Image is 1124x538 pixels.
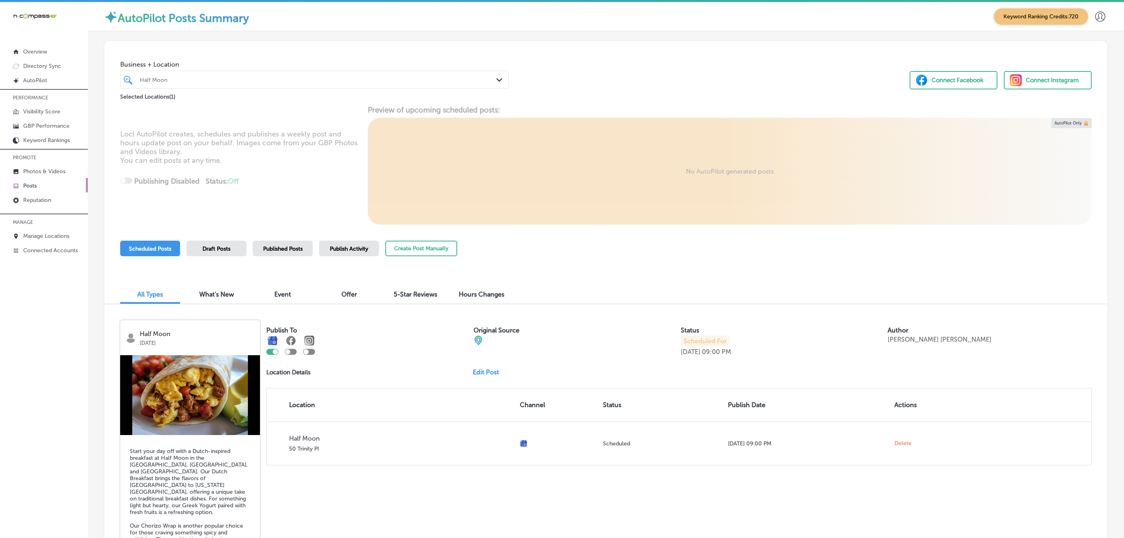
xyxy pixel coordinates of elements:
span: Business + Location [120,61,509,68]
button: Connect Instagram [1004,71,1092,89]
span: Hours Changes [459,291,504,298]
p: Directory Sync [23,63,61,69]
label: Author [888,326,908,334]
p: [DATE] 09:00 PM [728,440,888,447]
img: logo [126,333,136,343]
p: Half Moon [140,330,254,338]
span: Scheduled Posts [129,245,171,252]
p: Connected Accounts [23,247,78,254]
img: cba84b02adce74ede1fb4a8549a95eca.png [474,336,483,345]
span: 5-Star Reviews [394,291,437,298]
p: Location Details [266,369,311,376]
button: Create Post Manually [385,241,457,256]
p: Visibility Score [23,108,60,115]
p: [DATE] [140,338,254,346]
p: [DATE] [681,348,700,356]
p: [PERSON_NAME] [PERSON_NAME] [888,336,991,343]
div: Connect Instagram [1026,74,1079,86]
span: What's New [199,291,234,298]
p: Photos & Videos [23,168,65,175]
p: Selected Locations ( 1 ) [120,90,175,100]
th: Status [600,388,725,421]
p: Keyword Rankings [23,137,70,144]
span: Published Posts [263,245,303,252]
span: All Types [137,291,163,298]
img: 91071726-3e59-435e-93e1-39c54225d618001HalfMoonRestaurant-11-5.png [120,355,260,435]
span: Delete [894,440,912,447]
span: Publish Activity [330,245,368,252]
p: Posts [23,182,37,189]
div: Half Moon [140,76,497,83]
th: Publish Date [725,388,891,421]
label: Status [681,326,699,334]
img: autopilot-icon [104,10,118,24]
p: AutoPilot [23,77,47,84]
p: Reputation [23,197,51,204]
p: Scheduled [603,440,722,447]
div: Connect Facebook [932,74,983,86]
p: 50 Trinity PI [289,445,513,452]
th: Actions [891,388,958,421]
p: GBP Performance [23,123,69,129]
p: Manage Locations [23,233,69,239]
p: Scheduled For [681,336,730,346]
img: 660ab0bf-5cc7-4cb8-ba1c-48b5ae0f18e60NCTV_CLogo_TV_Black_-500x88.png [13,12,57,20]
button: Connect Facebook [910,71,997,89]
p: Half Moon [289,435,513,442]
p: 09:00 PM [702,348,731,356]
span: Event [274,291,291,298]
span: Offer [341,291,357,298]
th: Channel [517,388,600,421]
a: Edit Post [473,368,506,376]
label: AutoPilot Posts Summary [118,12,249,25]
th: Location [267,388,517,421]
span: Draft Posts [202,245,230,252]
label: Original Source [474,326,519,334]
span: Keyword Ranking Credits: 720 [994,8,1088,25]
p: Overview [23,48,47,55]
label: Publish To [266,326,297,334]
